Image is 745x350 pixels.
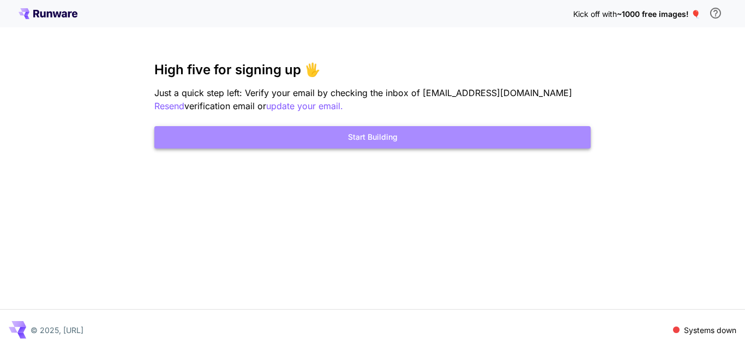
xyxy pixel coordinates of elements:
[266,99,343,113] button: update your email.
[184,100,266,111] span: verification email or
[684,324,736,336] p: Systems down
[617,9,700,19] span: ~1000 free images! 🎈
[154,126,591,149] button: Start Building
[154,62,591,78] h3: High five for signing up 🖐️
[31,324,83,336] p: © 2025, [URL]
[154,99,184,113] button: Resend
[705,2,726,24] button: In order to qualify for free credit, you need to sign up with a business email address and click ...
[154,87,572,98] span: Just a quick step left: Verify your email by checking the inbox of [EMAIL_ADDRESS][DOMAIN_NAME]
[573,9,617,19] span: Kick off with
